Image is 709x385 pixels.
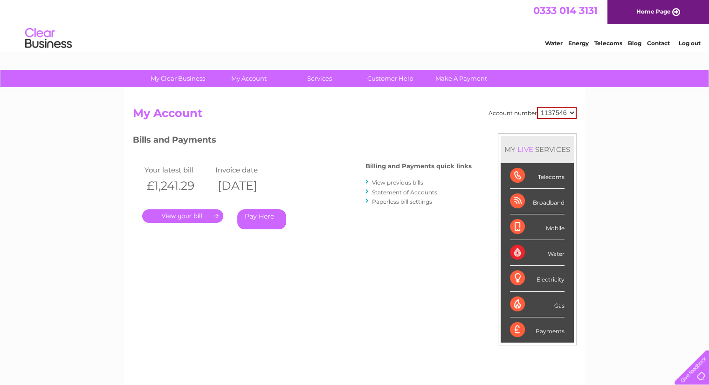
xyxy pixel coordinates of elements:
a: Pay Here [237,209,286,229]
a: Log out [678,40,700,47]
a: . [142,209,223,223]
td: Invoice date [213,164,284,176]
div: Water [510,240,564,266]
a: Energy [568,40,589,47]
div: Broadband [510,189,564,214]
div: Telecoms [510,163,564,189]
a: 0333 014 3131 [533,5,598,16]
a: Customer Help [352,70,429,87]
a: Make A Payment [423,70,500,87]
a: Paperless bill settings [372,198,432,205]
a: My Clear Business [139,70,216,87]
th: £1,241.29 [142,176,213,195]
a: Statement of Accounts [372,189,437,196]
a: Blog [628,40,641,47]
th: [DATE] [213,176,284,195]
div: Gas [510,292,564,317]
a: My Account [210,70,287,87]
a: Water [545,40,563,47]
img: logo.png [25,24,72,53]
div: Electricity [510,266,564,291]
a: View previous bills [372,179,423,186]
div: Payments [510,317,564,343]
div: Account number [489,107,577,119]
h4: Billing and Payments quick links [365,163,472,170]
a: Contact [647,40,670,47]
div: LIVE [516,145,535,154]
a: Services [281,70,358,87]
div: MY SERVICES [501,136,574,163]
a: Telecoms [594,40,622,47]
h3: Bills and Payments [133,133,472,150]
div: Clear Business is a trading name of Verastar Limited (registered in [GEOGRAPHIC_DATA] No. 3667643... [135,5,575,45]
div: Mobile [510,214,564,240]
td: Your latest bill [142,164,213,176]
h2: My Account [133,107,577,124]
